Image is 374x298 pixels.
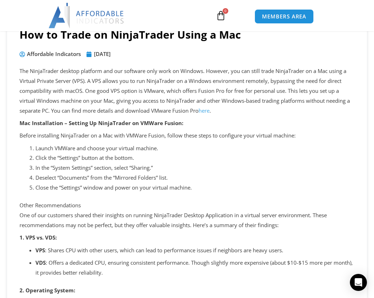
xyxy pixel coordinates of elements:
[19,131,355,141] p: Before installing NinjaTrader on a Mac with VMWare Fusion, follow these steps to configure your v...
[49,3,125,28] img: LogoAI | Affordable Indicators – NinjaTrader
[35,144,355,153] li: Launch VMWare and choose your virtual machine.
[35,246,355,255] p: : Shares CPU with other users, which can lead to performance issues if neighbors are heavy users.
[35,173,355,183] li: Deselect “Documents” from the “Mirrored Folders” list.
[35,153,355,163] li: Click the “Settings” button at the bottom.
[25,49,81,59] span: Affordable Indicators
[255,9,314,24] a: MEMBERS AREA
[205,5,236,26] a: 0
[35,258,355,278] p: : Offers a dedicated CPU, ensuring consistent performance. Though slightly more expensive (about ...
[19,201,355,210] div: Other Recommendations
[199,107,210,114] a: here
[19,287,75,294] b: 2. Operating System:
[94,50,111,57] time: [DATE]
[19,119,183,126] strong: Mac Installation – Setting Up NinjaTrader on VMWare Fusion:
[262,14,306,19] span: MEMBERS AREA
[223,8,228,14] span: 0
[19,234,57,241] b: 1. VPS vs. VDS:
[35,163,355,173] li: In the “System Settings” section, select “Sharing.”
[350,274,367,291] div: Open Intercom Messenger
[35,259,46,266] b: VDS
[35,183,355,193] li: Close the “Settings” window and power on your virtual machine.
[19,27,355,42] h1: How to Trade on NinjaTrader Using a Mac
[19,66,355,116] p: The NinjaTrader desktop platform and our software only work on Windows. However, you can still tr...
[19,210,355,230] p: One of our customers shared their insights on running NinjaTrader Desktop Application in a virtua...
[35,247,45,254] b: VPS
